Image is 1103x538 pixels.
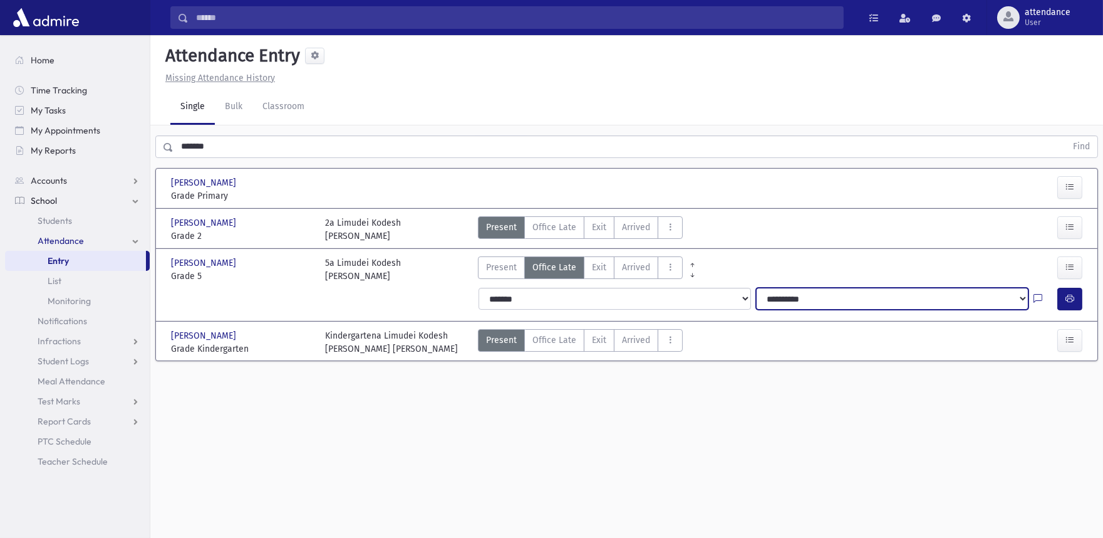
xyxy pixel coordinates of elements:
span: Present [486,221,517,234]
span: Present [486,261,517,274]
span: School [31,195,57,206]
a: Report Cards [5,411,150,431]
span: Office Late [532,334,576,347]
span: Meal Attendance [38,376,105,387]
span: [PERSON_NAME] [171,256,239,270]
span: Grade 5 [171,270,313,283]
a: Entry [5,251,146,271]
a: My Tasks [5,100,150,120]
span: Teacher Schedule [38,456,108,467]
img: AdmirePro [10,5,82,30]
span: User [1025,18,1070,28]
a: List [5,271,150,291]
div: 2a Limudei Kodesh [PERSON_NAME] [325,216,401,243]
div: Kindergartena Limudei Kodesh [PERSON_NAME] [PERSON_NAME] [325,329,458,356]
a: Bulk [215,90,252,125]
a: Single [170,90,215,125]
a: Student Logs [5,351,150,371]
u: Missing Attendance History [165,73,275,83]
a: Accounts [5,171,150,191]
a: Monitoring [5,291,150,311]
a: Missing Attendance History [160,73,275,83]
a: Students [5,211,150,231]
span: Report Cards [38,416,91,427]
span: Time Tracking [31,85,87,96]
a: Time Tracking [5,80,150,100]
span: Test Marks [38,396,80,407]
span: Student Logs [38,356,89,367]
span: attendance [1025,8,1070,18]
span: Exit [592,221,606,234]
a: Teacher Schedule [5,451,150,472]
span: Grade 2 [171,229,313,243]
span: Arrived [622,221,650,234]
span: Monitoring [48,295,91,307]
div: AttTypes [478,256,683,283]
span: Grade Kindergarten [171,342,313,356]
button: Find [1065,136,1097,157]
span: PTC Schedule [38,436,91,447]
span: [PERSON_NAME] [171,176,239,189]
span: Exit [592,261,606,274]
span: Present [486,334,517,347]
h5: Attendance Entry [160,45,300,66]
a: My Appointments [5,120,150,140]
span: [PERSON_NAME] [171,216,239,229]
span: Home [31,55,54,66]
a: School [5,191,150,211]
span: Grade Primary [171,189,313,203]
span: Office Late [532,261,576,274]
div: 5a Limudei Kodesh [PERSON_NAME] [325,256,401,283]
a: Home [5,50,150,70]
a: Notifications [5,311,150,331]
div: AttTypes [478,216,683,243]
span: Students [38,215,72,226]
a: Test Marks [5,391,150,411]
a: PTC Schedule [5,431,150,451]
span: Office Late [532,221,576,234]
span: Entry [48,255,69,266]
span: Notifications [38,315,87,327]
div: AttTypes [478,329,683,356]
span: My Tasks [31,105,66,116]
span: Arrived [622,334,650,347]
span: Accounts [31,175,67,186]
span: Arrived [622,261,650,274]
span: Infractions [38,335,81,347]
span: My Appointments [31,125,100,136]
span: Exit [592,334,606,347]
input: Search [189,6,843,29]
a: Infractions [5,331,150,351]
span: [PERSON_NAME] [171,329,239,342]
span: List [48,275,61,287]
a: My Reports [5,140,150,161]
span: Attendance [38,235,84,246]
span: My Reports [31,145,76,156]
a: Meal Attendance [5,371,150,391]
a: Classroom [252,90,314,125]
a: Attendance [5,231,150,251]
